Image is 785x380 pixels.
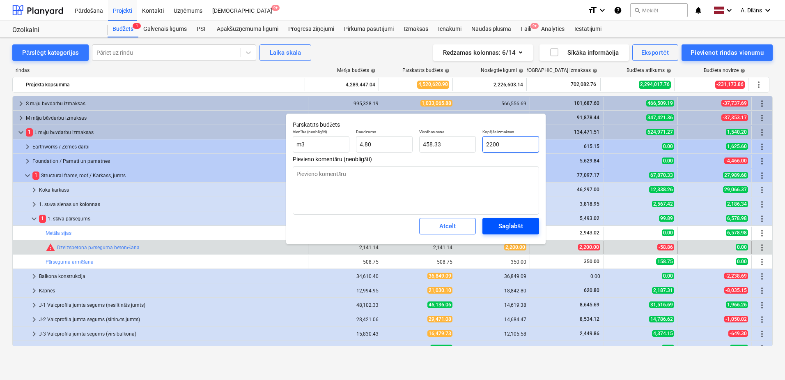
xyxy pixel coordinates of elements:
div: 36,849.09 [459,273,526,279]
span: Vairāk darbību [757,243,767,253]
span: 9+ [271,5,280,11]
span: 1,237.74 [579,345,600,351]
span: 1 [39,215,46,222]
span: 27,989.68 [723,172,748,178]
span: 164.89 [730,345,748,351]
span: 31,516.69 [649,301,674,308]
span: -231,173.86 [715,81,745,88]
a: Izmaksas [399,21,433,37]
span: 1,966.26 [726,301,748,308]
span: 46,136.06 [427,301,452,308]
span: Vairāk darbību [757,113,767,123]
div: 1. stāva sienas un kolonnas [39,198,305,211]
span: -8,035.15 [724,287,748,294]
a: Budžets1 [108,21,138,37]
span: 2,294,017.76 [639,81,671,88]
span: help [369,68,376,73]
div: 12,105.58 [459,331,526,337]
p: Daudzums [356,129,413,136]
p: Pārskatīts budžets [293,120,539,129]
p: Vienība (neobligāti) [293,129,349,136]
a: Metāla sijas [46,230,71,236]
button: Atcelt [419,218,476,234]
span: 4,374.15 [652,330,674,337]
span: 16,479.73 [427,330,452,337]
span: -649.30 [728,330,748,337]
button: Pārslēgt kategorijas [12,44,89,61]
div: 8,765.31 [312,345,379,351]
span: keyboard_arrow_right [29,343,39,353]
span: 8,645.69 [579,302,600,308]
div: 4,289,447.04 [308,78,375,91]
span: 1 [32,171,39,179]
div: Naudas plūsma [466,21,516,37]
span: 134,471.51 [573,129,600,135]
span: Vairāk darbību [757,271,767,281]
span: Vairāk darbību [757,300,767,310]
div: Pievienot rindas vienumu [691,47,764,58]
div: Lietus ūdens noteksistēma [39,342,305,355]
span: 9+ [530,23,539,29]
div: J-3 Valcprofila jumta segums (virs balkona) [39,327,305,341]
span: 29,066.37 [723,186,748,193]
span: Faktiskās izmaksas pārsniedz pārskatīto budžetu [46,243,55,253]
div: 995,328.19 [312,101,379,107]
span: 0.00 [662,345,674,351]
span: Vairāk darbību [757,199,767,209]
span: keyboard_arrow_right [23,156,32,166]
a: PSF [192,21,212,37]
span: 77,097.17 [576,172,600,178]
div: [DEMOGRAPHIC_DATA] izmaksas [517,67,597,74]
span: keyboard_arrow_right [16,99,26,109]
a: Dzelzsbetona pārseguma betonēšana [57,245,140,250]
span: 101,687.60 [573,100,600,106]
div: Apakšuzņēmuma līgumi [212,21,283,37]
span: 0.00 [736,258,748,265]
div: 14,619.38 [459,302,526,308]
div: Structural frame, roof / Karkass, jumts [32,169,305,182]
div: Ienākumi [433,21,466,37]
span: 347,421.36 [646,114,674,121]
span: keyboard_arrow_down [29,214,39,224]
div: Noslēgtie līgumi [481,67,523,74]
div: Earthworks / Zemes darbi [32,140,305,153]
span: Vairāk darbību [757,171,767,181]
span: 2,200.00 [504,244,526,250]
span: 6,578.98 [726,229,748,236]
div: 15,830.43 [312,331,379,337]
div: Faili [516,21,536,37]
a: Faili9+ [516,21,536,37]
div: M māju būvdarbu izmaksas [26,111,305,125]
span: 14,786.62 [649,316,674,322]
span: 702,082.76 [570,81,597,88]
div: 12,994.95 [312,288,379,294]
div: 1. stāva pārsegums [39,212,305,225]
span: 4,520,620.90 [417,81,449,88]
span: 0.00 [662,273,674,279]
span: help [739,68,745,73]
div: Iestatījumi [569,21,606,37]
p: Kopējās izmaksas [482,129,539,136]
span: 2,943.02 [579,230,600,236]
span: help [665,68,671,73]
span: 3,818.95 [579,201,600,207]
span: 12,338.26 [649,186,674,193]
span: 2,186.34 [726,201,748,207]
div: 48,102.33 [312,302,379,308]
span: 1 [133,23,141,29]
div: Eksportēt [641,47,669,58]
div: 2,141.14 [386,245,452,250]
span: help [443,68,450,73]
a: Galvenais līgums [138,21,192,37]
div: rindas [12,67,305,74]
span: 620.80 [583,287,600,293]
div: 2,141.14 [312,245,379,250]
a: Progresa ziņojumi [283,21,339,37]
span: 2,187.31 [652,287,674,294]
div: Pārskatīts budžets [402,67,450,74]
a: Pirkuma pasūtījumi [339,21,399,37]
span: Vairāk darbību [754,80,764,90]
